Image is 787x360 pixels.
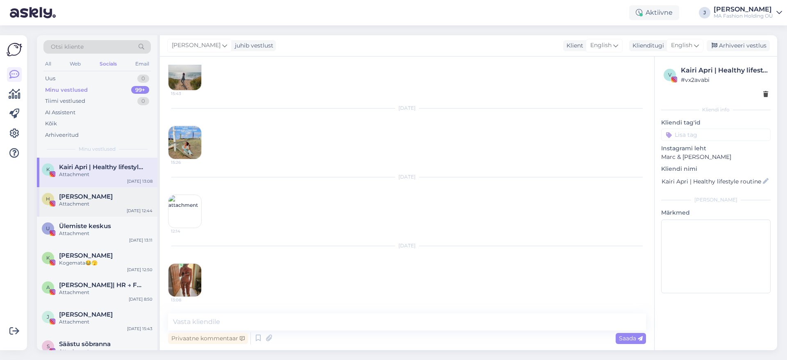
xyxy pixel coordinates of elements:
span: H [46,196,50,202]
div: [DATE] 8:50 [129,296,152,302]
span: Kairi Apri | Healthy lifestyle routines [59,163,144,171]
p: Kliendi tag'id [661,118,771,127]
span: English [671,41,692,50]
span: [PERSON_NAME] [172,41,221,50]
div: [DATE] 12:44 [127,208,152,214]
div: [PERSON_NAME] [714,6,773,13]
div: [DATE] [168,104,646,112]
input: Lisa tag [661,129,771,141]
div: [PERSON_NAME] [661,196,771,204]
div: AI Assistent [45,109,75,117]
p: Märkmed [661,208,771,217]
span: K [46,166,50,172]
div: [DATE] 15:43 [127,326,152,332]
span: K [46,255,50,261]
span: Säästu sõbranna [59,340,111,348]
div: [DATE] 12:50 [127,267,152,273]
div: [DATE] [168,173,646,181]
span: Anastasia| HR → Fashion [59,281,144,289]
div: Arhiveeritud [45,131,79,139]
span: Otsi kliente [51,43,84,51]
div: Socials [98,59,118,69]
div: Kliendi info [661,106,771,113]
img: Askly Logo [7,42,22,57]
div: 99+ [131,86,149,94]
div: Klienditugi [629,41,664,50]
img: attachment [168,57,201,90]
p: Kliendi nimi [661,165,771,173]
div: [DATE] [168,242,646,249]
span: Ksenia Chamova [59,252,113,259]
p: Marc & [PERSON_NAME] [661,153,771,161]
span: Jana Hallas [59,311,113,318]
div: Aktiivne [629,5,679,20]
span: J [47,314,49,320]
div: MA Fashion Holding OÜ [714,13,773,19]
div: Kõik [45,120,57,128]
span: A [46,284,50,290]
span: v [668,72,671,78]
span: U [46,225,50,231]
div: Attachment [59,289,152,296]
div: [DATE] 13:08 [127,178,152,184]
div: Kogemata😂🫣 [59,259,152,267]
div: Web [68,59,82,69]
div: Arhiveeri vestlus [707,40,770,51]
div: J [699,7,710,18]
div: Klient [563,41,583,50]
div: Attachment [59,200,152,208]
span: Ülemiste keskus [59,222,111,230]
a: [PERSON_NAME]MA Fashion Holding OÜ [714,6,782,19]
img: attachment [168,126,201,159]
input: Lisa nimi [662,177,761,186]
div: Minu vestlused [45,86,88,94]
span: English [590,41,612,50]
div: [DATE] 13:11 [129,237,152,243]
div: Kairi Apri | Healthy lifestyle routines [681,66,768,75]
span: S [47,343,50,349]
div: # vx2avabi [681,75,768,84]
div: Attachment [59,318,152,326]
span: 15:43 [171,91,202,97]
span: Minu vestlused [79,145,116,153]
span: Helge [59,193,113,200]
div: juhib vestlust [232,41,273,50]
div: All [43,59,53,69]
span: 13:08 [171,297,202,303]
span: 12:14 [171,228,202,234]
img: attachment [168,195,201,228]
span: Saada [619,335,643,342]
div: 0 [137,97,149,105]
img: attachment [168,264,201,297]
div: Attachment [59,348,152,355]
div: 0 [137,75,149,83]
p: Instagrami leht [661,144,771,153]
span: 15:26 [171,159,202,165]
div: Attachment [59,230,152,237]
div: Attachment [59,171,152,178]
div: Uus [45,75,55,83]
div: Tiimi vestlused [45,97,85,105]
div: Privaatne kommentaar [168,333,248,344]
div: Email [134,59,151,69]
